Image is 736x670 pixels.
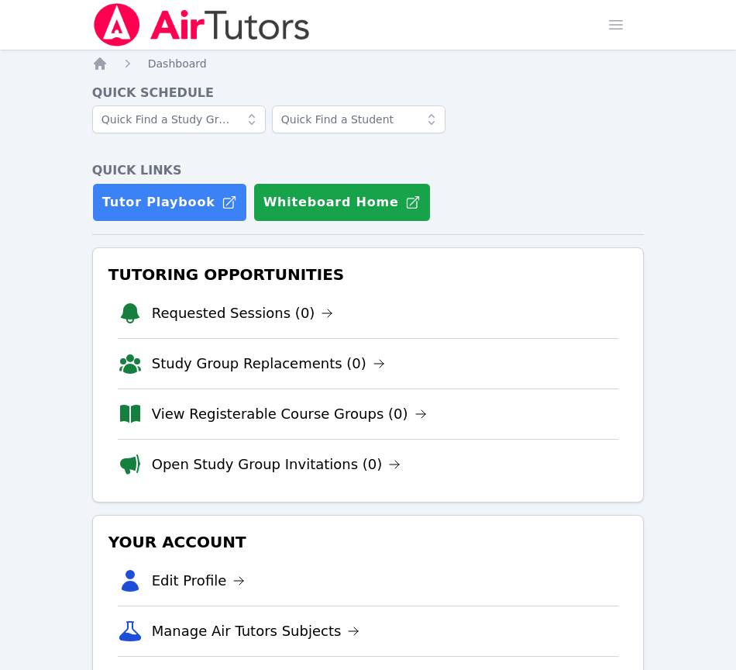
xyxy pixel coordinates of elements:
[92,161,645,180] h4: Quick Links
[272,105,445,133] input: Quick Find a Student
[92,105,266,133] input: Quick Find a Study Group
[152,570,246,592] a: Edit Profile
[253,183,431,222] button: Whiteboard Home
[105,261,631,288] h3: Tutoring Opportunities
[152,353,385,375] a: Study Group Replacements (0)
[92,3,311,47] img: Air Tutors
[92,56,645,71] nav: Breadcrumb
[152,403,427,425] a: View Registerable Course Groups (0)
[148,56,207,71] a: Dashboard
[92,84,645,102] h4: Quick Schedule
[105,528,631,556] h3: Your Account
[152,302,334,324] a: Requested Sessions (0)
[92,183,247,222] a: Tutor Playbook
[152,454,401,475] a: Open Study Group Invitations (0)
[152,620,360,642] a: Manage Air Tutors Subjects
[148,57,207,70] span: Dashboard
